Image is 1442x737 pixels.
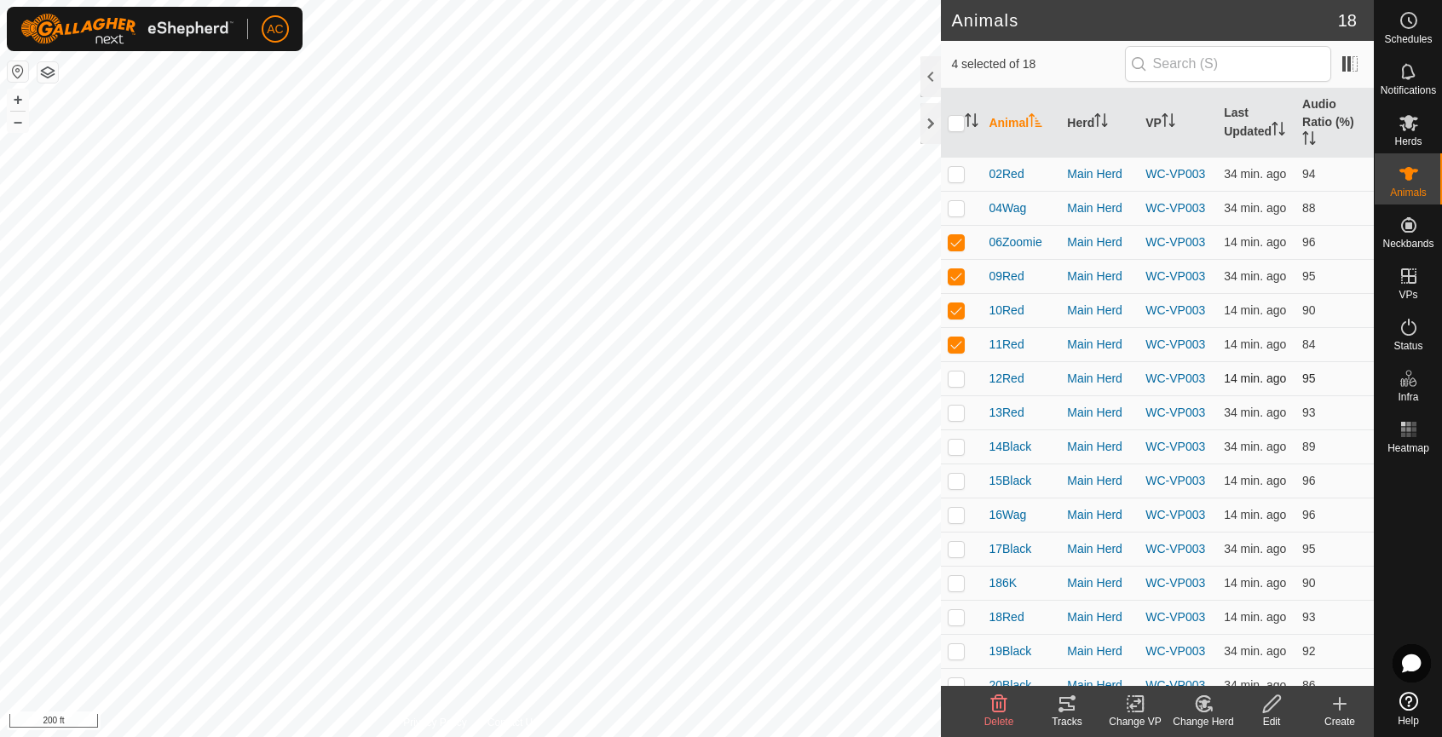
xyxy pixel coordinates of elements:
span: Help [1398,716,1419,726]
span: 18Red [989,608,1024,626]
div: Create [1306,714,1374,729]
div: Main Herd [1067,404,1132,422]
img: Gallagher Logo [20,14,234,44]
div: Main Herd [1067,438,1132,456]
span: Infra [1398,392,1418,402]
div: Main Herd [1067,472,1132,490]
span: Aug 19, 2025, 9:00 AM [1224,644,1286,658]
a: Help [1375,685,1442,733]
a: WC-VP003 [1145,644,1205,658]
span: Aug 19, 2025, 9:20 AM [1224,303,1286,317]
span: 4 selected of 18 [951,55,1124,73]
span: 84 [1302,337,1316,351]
span: 94 [1302,167,1316,181]
span: 93 [1302,406,1316,419]
span: Aug 19, 2025, 9:00 AM [1224,440,1286,453]
div: Main Herd [1067,574,1132,592]
span: Aug 19, 2025, 9:20 AM [1224,371,1286,385]
div: Main Herd [1067,540,1132,558]
span: 93 [1302,610,1316,624]
span: Notifications [1381,85,1436,95]
a: Contact Us [487,715,538,730]
button: Reset Map [8,61,28,82]
span: Aug 19, 2025, 9:20 AM [1224,508,1286,521]
p-sorticon: Activate to sort [1029,116,1042,130]
div: Main Herd [1067,199,1132,217]
span: 10Red [989,302,1024,320]
div: Main Herd [1067,233,1132,251]
span: 18 [1338,8,1357,33]
span: Aug 19, 2025, 9:20 AM [1224,610,1286,624]
span: Aug 19, 2025, 9:00 AM [1224,167,1286,181]
span: 90 [1302,576,1316,590]
span: Aug 19, 2025, 9:00 AM [1224,542,1286,556]
a: Privacy Policy [403,715,467,730]
span: 14Black [989,438,1031,456]
span: 16Wag [989,506,1026,524]
span: Animals [1390,187,1427,198]
a: WC-VP003 [1145,303,1205,317]
span: Aug 19, 2025, 9:00 AM [1224,678,1286,692]
p-sorticon: Activate to sort [1162,116,1175,130]
a: WC-VP003 [1145,235,1205,249]
input: Search (S) [1125,46,1331,82]
a: WC-VP003 [1145,269,1205,283]
span: 13Red [989,404,1024,422]
span: 19Black [989,642,1031,660]
span: Neckbands [1382,239,1433,249]
div: Edit [1237,714,1306,729]
span: 95 [1302,542,1316,556]
span: 06Zoomie [989,233,1041,251]
button: + [8,89,28,110]
span: 88 [1302,201,1316,215]
div: Main Herd [1067,608,1132,626]
div: Main Herd [1067,506,1132,524]
div: Main Herd [1067,165,1132,183]
span: 96 [1302,235,1316,249]
a: WC-VP003 [1145,610,1205,624]
span: Status [1393,341,1422,351]
a: WC-VP003 [1145,542,1205,556]
span: Aug 19, 2025, 9:00 AM [1224,269,1286,283]
span: Aug 19, 2025, 9:20 AM [1224,235,1286,249]
span: 17Black [989,540,1031,558]
span: VPs [1399,290,1417,300]
button: – [8,112,28,132]
div: Main Herd [1067,642,1132,660]
a: WC-VP003 [1145,440,1205,453]
span: 89 [1302,440,1316,453]
span: Delete [984,716,1014,728]
a: WC-VP003 [1145,474,1205,487]
span: Aug 19, 2025, 9:20 AM [1224,576,1286,590]
div: Main Herd [1067,370,1132,388]
span: 92 [1302,644,1316,658]
a: WC-VP003 [1145,167,1205,181]
th: VP [1139,89,1217,158]
a: WC-VP003 [1145,337,1205,351]
span: Aug 19, 2025, 9:00 AM [1224,201,1286,215]
div: Change Herd [1169,714,1237,729]
button: Map Layers [37,62,58,83]
div: Main Herd [1067,268,1132,285]
span: 02Red [989,165,1024,183]
span: 96 [1302,474,1316,487]
span: 15Black [989,472,1031,490]
span: Aug 19, 2025, 9:20 AM [1224,337,1286,351]
span: 09Red [989,268,1024,285]
th: Last Updated [1217,89,1295,158]
span: Schedules [1384,34,1432,44]
th: Herd [1060,89,1139,158]
h2: Animals [951,10,1337,31]
a: WC-VP003 [1145,201,1205,215]
span: 90 [1302,303,1316,317]
a: WC-VP003 [1145,508,1205,521]
span: 12Red [989,370,1024,388]
p-sorticon: Activate to sort [1094,116,1108,130]
th: Animal [982,89,1060,158]
th: Audio Ratio (%) [1295,89,1374,158]
a: WC-VP003 [1145,576,1205,590]
a: WC-VP003 [1145,678,1205,692]
p-sorticon: Activate to sort [1302,134,1316,147]
span: 20Black [989,677,1031,694]
span: 95 [1302,269,1316,283]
